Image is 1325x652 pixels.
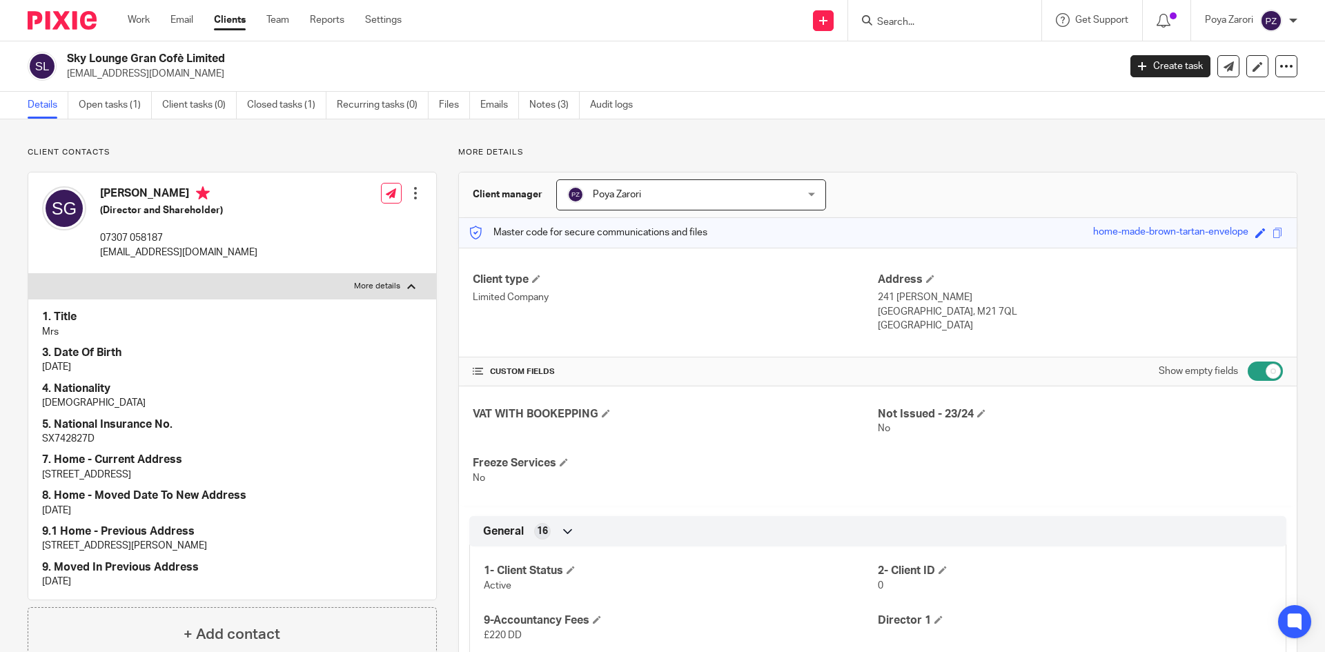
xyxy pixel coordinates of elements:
[100,204,257,217] h5: (Director and Shareholder)
[310,13,344,27] a: Reports
[473,366,878,377] h4: CUSTOM FIELDS
[42,575,422,589] p: [DATE]
[878,305,1283,319] p: [GEOGRAPHIC_DATA], M21 7QL
[42,432,422,446] p: SX742827D
[473,290,878,304] p: Limited Company
[469,226,707,239] p: Master code for secure communications and files
[537,524,548,538] span: 16
[42,325,422,339] p: Mrs
[214,13,246,27] a: Clients
[266,13,289,27] a: Team
[28,52,57,81] img: svg%3E
[1205,13,1253,27] p: Poya Zarori
[42,539,422,553] p: [STREET_ADDRESS][PERSON_NAME]
[484,564,878,578] h4: 1- Client Status
[337,92,429,119] a: Recurring tasks (0)
[483,524,524,539] span: General
[28,92,68,119] a: Details
[1075,15,1128,25] span: Get Support
[1130,55,1210,77] a: Create task
[480,92,519,119] a: Emails
[42,346,422,360] h4: 3. Date Of Birth
[42,417,422,432] h4: 5. National Insurance No.
[1260,10,1282,32] img: svg%3E
[42,453,422,467] h4: 7. Home - Current Address
[878,564,1272,578] h4: 2- Client ID
[878,581,883,591] span: 0
[1093,225,1248,241] div: home-made-brown-tartan-envelope
[100,231,257,245] p: 07307 058187
[473,188,542,201] h3: Client manager
[247,92,326,119] a: Closed tasks (1)
[170,13,193,27] a: Email
[42,382,422,396] h4: 4. Nationality
[42,396,422,410] p: [DEMOGRAPHIC_DATA]
[184,624,280,645] h4: + Add contact
[484,631,522,640] span: £220 DD
[42,488,422,503] h4: 8. Home - Moved Date To New Address
[42,504,422,517] p: [DATE]
[484,581,511,591] span: Active
[473,407,878,422] h4: VAT WITH BOOKEPPING
[878,407,1283,422] h4: Not Issued - 23/24
[42,360,422,374] p: [DATE]
[42,560,422,575] h4: 9. Moved In Previous Address
[196,186,210,200] i: Primary
[878,613,1272,628] h4: Director 1
[567,186,584,203] img: svg%3E
[878,290,1283,304] p: 241 [PERSON_NAME]
[1159,364,1238,378] label: Show empty fields
[42,186,86,230] img: svg%3E
[67,67,1110,81] p: [EMAIL_ADDRESS][DOMAIN_NAME]
[42,524,422,539] h4: 9.1 Home - Previous Address
[439,92,470,119] a: Files
[529,92,580,119] a: Notes (3)
[42,468,422,482] p: [STREET_ADDRESS]
[473,456,878,471] h4: Freeze Services
[473,273,878,287] h4: Client type
[162,92,237,119] a: Client tasks (0)
[67,52,901,66] h2: Sky Lounge Gran Cofè Limited
[876,17,1000,29] input: Search
[42,310,422,324] h4: 1. Title
[365,13,402,27] a: Settings
[28,11,97,30] img: Pixie
[593,190,641,199] span: Poya Zarori
[878,273,1283,287] h4: Address
[458,147,1297,158] p: More details
[878,424,890,433] span: No
[473,473,485,483] span: No
[100,246,257,259] p: [EMAIL_ADDRESS][DOMAIN_NAME]
[79,92,152,119] a: Open tasks (1)
[28,147,437,158] p: Client contacts
[128,13,150,27] a: Work
[590,92,643,119] a: Audit logs
[878,319,1283,333] p: [GEOGRAPHIC_DATA]
[484,613,878,628] h4: 9-Accountancy Fees
[100,186,257,204] h4: [PERSON_NAME]
[354,281,400,292] p: More details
